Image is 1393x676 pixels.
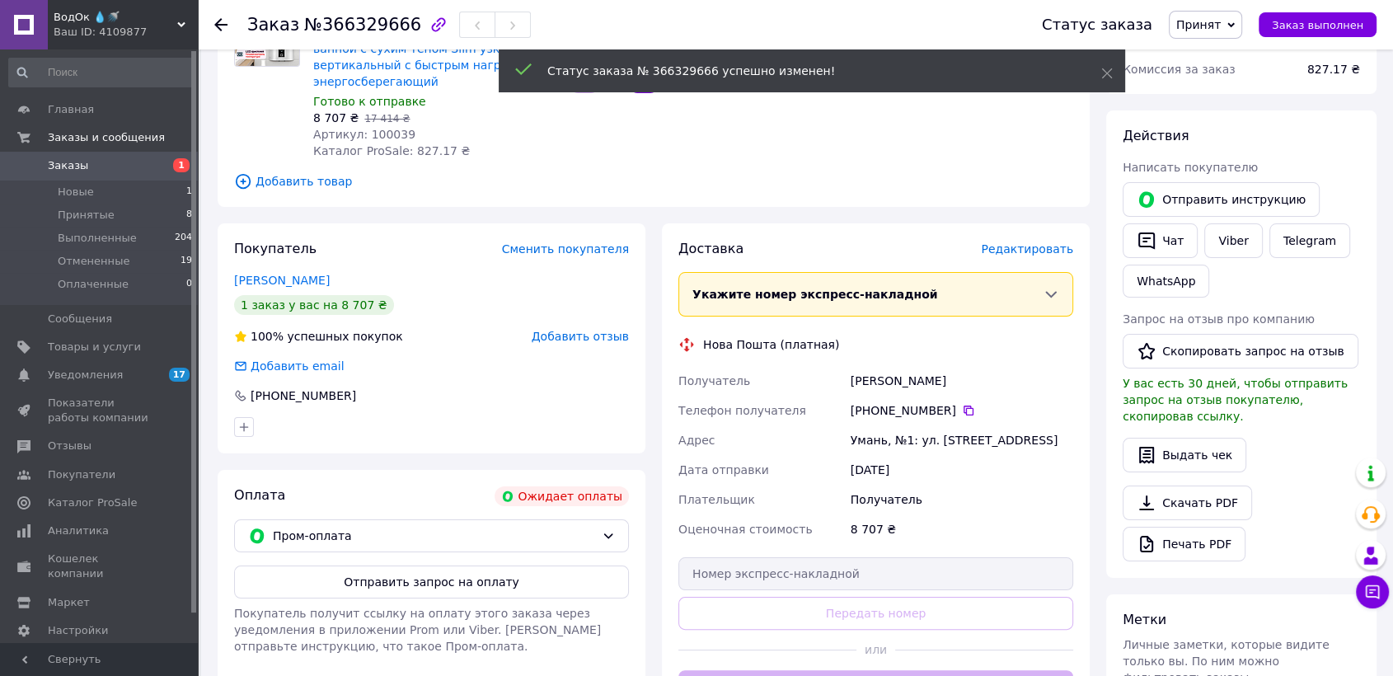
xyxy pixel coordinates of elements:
span: 8 707 ₴ [313,111,359,124]
span: 0 [186,277,192,292]
span: Артикул: 100039 [313,128,415,141]
span: Отмененные [58,254,129,269]
span: Сообщения [48,312,112,326]
span: У вас есть 30 дней, чтобы отправить запрос на отзыв покупателю, скопировав ссылку. [1123,377,1348,423]
span: Каталог ProSale [48,495,137,510]
input: Номер экспресс-накладной [678,557,1073,590]
span: Аналитика [48,523,109,538]
span: Плательщик [678,493,755,506]
span: Написать покупателю [1123,161,1258,174]
span: Заказы и сообщения [48,130,165,145]
span: Выполненные [58,231,137,246]
div: Добавить email [232,358,346,374]
div: Ваш ID: 4109877 [54,25,198,40]
button: Чат [1123,223,1198,258]
span: Пром-оплата [273,527,595,545]
button: Скопировать запрос на отзыв [1123,334,1358,369]
span: Доставка [678,241,743,256]
div: Нова Пошта (платная) [699,336,843,353]
span: Главная [48,102,94,117]
span: Дата отправки [678,463,769,476]
div: [DATE] [847,455,1076,485]
span: 827.17 ₴ [1307,63,1360,76]
span: Заказ выполнен [1272,19,1363,31]
span: Принят [1176,18,1221,31]
button: Отправить инструкцию [1123,182,1320,217]
span: Покупатель получит ссылку на оплату этого заказа через уведомления в приложении Prom или Viber. [... [234,607,601,653]
a: Печать PDF [1123,527,1245,561]
span: Телефон получателя [678,404,806,417]
div: 8 707 ₴ [847,514,1076,544]
span: 1 [186,185,192,200]
a: [PERSON_NAME] [234,274,330,287]
span: Укажите номер экспресс-накладной [692,288,938,301]
span: или [856,641,896,658]
span: Оценочная стоимость [678,523,813,536]
div: [PHONE_NUMBER] [851,402,1073,419]
a: Плоский бойлер на 80 литров для ванной с сухим теном Slim узкий вертикальный c быстрым нагревом э... [313,26,531,88]
span: Уведомления [48,368,123,383]
span: Кошелек компании [48,552,152,581]
div: Добавить email [249,358,346,374]
a: Telegram [1269,223,1350,258]
div: [PHONE_NUMBER] [249,387,358,404]
span: Заказ [247,15,299,35]
span: 100% [251,330,284,343]
span: Получатель [678,374,750,387]
span: Добавить отзыв [532,330,629,343]
span: Оплаченные [58,277,129,292]
span: Адрес [678,434,715,447]
div: Статус заказа № 366329666 успешно изменен! [547,63,1060,79]
span: Запрос на отзыв про компанию [1123,312,1315,326]
span: Покупатели [48,467,115,482]
a: Viber [1204,223,1262,258]
span: Действия [1123,128,1189,143]
span: Каталог ProSale: 827.17 ₴ [313,144,470,157]
span: 17 [169,368,190,382]
span: Настройки [48,623,108,638]
a: WhatsApp [1123,265,1209,298]
div: [PERSON_NAME] [847,366,1076,396]
span: Комиссия за заказ [1123,63,1236,76]
button: Заказ выполнен [1259,12,1377,37]
div: Умань, №1: ул. [STREET_ADDRESS] [847,425,1076,455]
button: Отправить запрос на оплату [234,566,629,599]
div: успешных покупок [234,328,403,345]
a: Скачать PDF [1123,486,1252,520]
span: ВодОк 💧🚿 [54,10,177,25]
button: Выдать чек [1123,438,1246,472]
span: Метки [1123,612,1166,627]
div: Получатель [847,485,1076,514]
div: Статус заказа [1042,16,1152,33]
span: 8 [186,208,192,223]
span: Добавить товар [234,172,1073,190]
span: 19 [181,254,192,269]
span: Редактировать [981,242,1073,256]
div: Ожидает оплаты [495,486,629,506]
span: Принятые [58,208,115,223]
div: 1 заказ у вас на 8 707 ₴ [234,295,394,315]
span: Маркет [48,595,90,610]
span: Показатели работы компании [48,396,152,425]
button: Чат с покупателем [1356,575,1389,608]
div: Вернуться назад [214,16,227,33]
span: Отзывы [48,439,91,453]
span: Сменить покупателя [502,242,629,256]
span: Оплата [234,487,285,503]
span: Новые [58,185,94,200]
span: Покупатель [234,241,317,256]
span: 204 [175,231,192,246]
span: 17 414 ₴ [364,113,410,124]
span: №366329666 [304,15,421,35]
span: Заказы [48,158,88,173]
span: Товары и услуги [48,340,141,354]
span: 1 [173,158,190,172]
span: Готово к отправке [313,95,426,108]
input: Поиск [8,58,194,87]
